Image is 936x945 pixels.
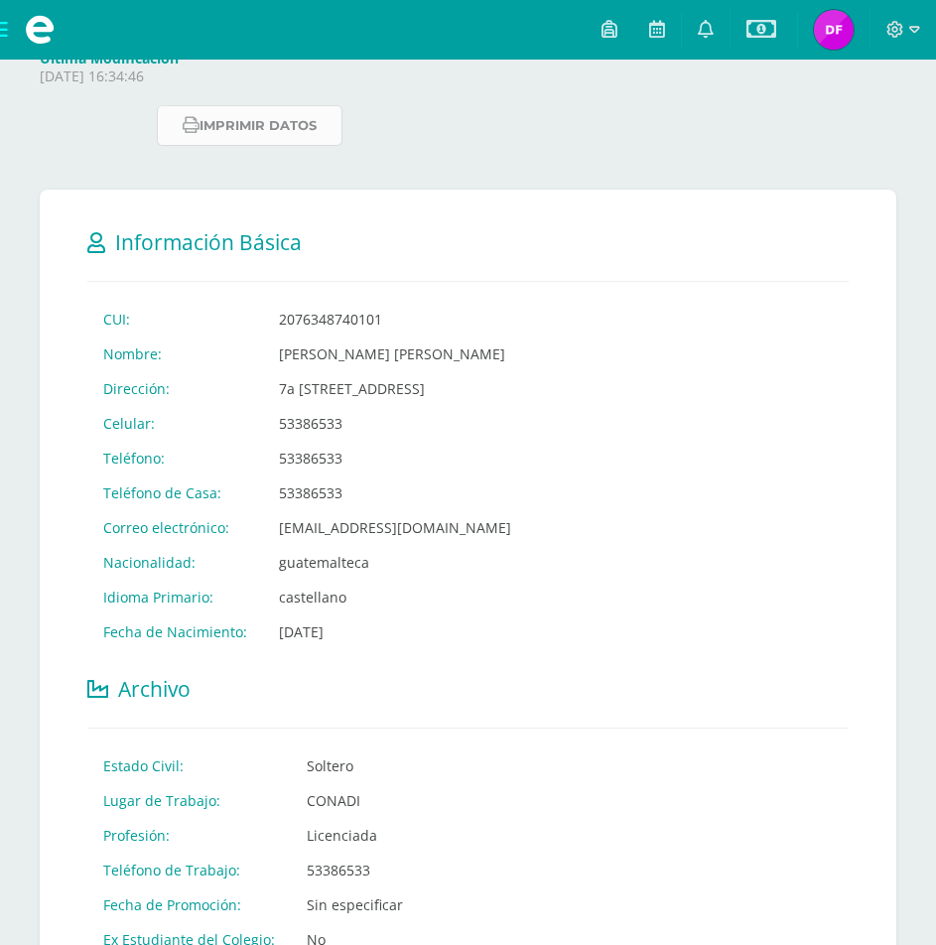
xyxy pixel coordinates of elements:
[115,228,302,256] span: Información Básica
[291,853,419,887] td: 53386533
[263,406,527,441] td: 53386533
[263,371,527,406] td: 7a [STREET_ADDRESS]
[263,441,527,475] td: 53386533
[40,67,896,85] p: [DATE] 16:34:46
[87,302,263,337] td: CUI:
[87,475,263,510] td: Teléfono de Casa:
[291,748,419,783] td: Soltero
[814,10,854,50] img: c862b1ec899c2a73081da83c9c331069.png
[291,818,419,853] td: Licenciada
[263,302,527,337] td: 2076348740101
[87,545,263,580] td: Nacionalidad:
[87,614,263,649] td: Fecha de Nacimiento:
[87,580,263,614] td: Idioma Primario:
[87,887,291,922] td: Fecha de Promoción:
[263,545,527,580] td: guatemalteca
[157,105,342,146] button: Imprimir datos
[291,887,419,922] td: Sin especificar
[87,441,263,475] td: Teléfono:
[263,475,527,510] td: 53386533
[291,783,419,818] td: CONADI
[87,818,291,853] td: Profesión:
[263,337,527,371] td: [PERSON_NAME] [PERSON_NAME]
[263,580,527,614] td: castellano
[118,675,191,703] span: Archivo
[87,748,291,783] td: Estado Civil:
[87,371,263,406] td: Dirección:
[87,510,263,545] td: Correo electrónico:
[263,510,527,545] td: [EMAIL_ADDRESS][DOMAIN_NAME]
[87,783,291,818] td: Lugar de Trabajo:
[263,614,527,649] td: [DATE]
[87,337,263,371] td: Nombre:
[87,406,263,441] td: Celular:
[87,853,291,887] td: Teléfono de Trabajo:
